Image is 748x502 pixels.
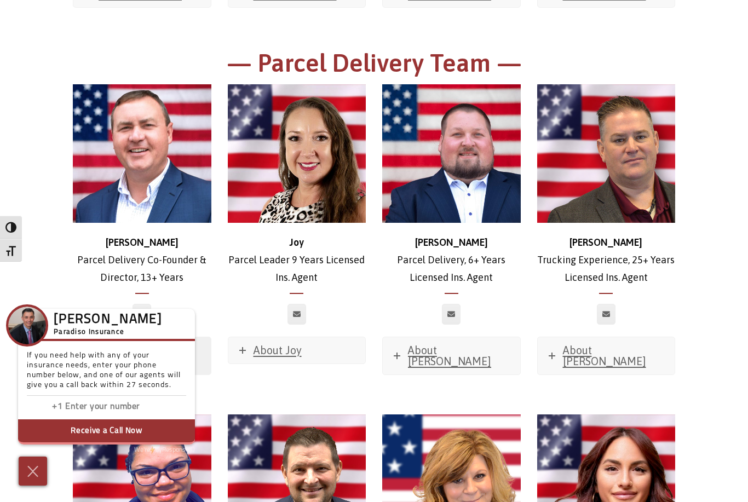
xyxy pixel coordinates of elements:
p: Parcel Delivery Co-Founder & Director, 13+ Years [73,234,211,287]
p: Parcel Delivery, 6+ Years Licensed Ins. Agent [382,234,521,287]
img: Trevor_headshot_500x500 [537,84,676,223]
strong: Joy [289,236,304,248]
span: About [PERSON_NAME] [408,344,491,367]
strong: [PERSON_NAME] [106,236,179,248]
span: About Joy [254,344,302,356]
h3: [PERSON_NAME] [54,315,162,325]
img: Cross icon [25,463,41,480]
p: Parcel Leader 9 Years Licensed Ins. Agent [228,234,366,287]
img: new_500x500 (1) [228,84,366,223]
img: Company Icon [8,307,46,344]
input: Enter country code [32,399,65,415]
a: We'rePowered by iconbyResponseiQ [134,447,195,453]
h1: — Parcel Delivery Team — [73,47,675,85]
strong: [PERSON_NAME] [415,236,488,248]
span: We're by [134,447,162,453]
h5: Paradiso Insurance [54,326,162,338]
span: About [PERSON_NAME] [563,344,646,367]
strong: [PERSON_NAME] [569,236,642,248]
a: About [PERSON_NAME] [538,337,675,374]
a: About Joy [228,337,366,363]
a: About [PERSON_NAME] [383,337,520,374]
p: If you need help with any of your insurance needs, enter your phone number below, and one of our ... [27,351,186,396]
button: Receive a Call Now [18,419,195,445]
img: stephen [382,84,521,223]
img: Powered by icon [150,446,155,454]
input: Enter phone number [65,399,175,415]
img: Brian [73,84,211,223]
p: Trucking Experience, 25+ Years Licensed Ins. Agent [537,234,676,287]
